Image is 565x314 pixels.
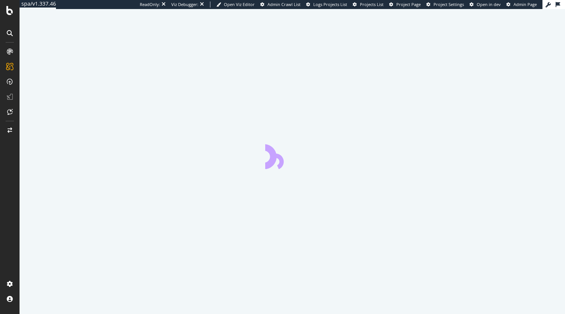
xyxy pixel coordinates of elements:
span: Project Page [396,2,421,7]
span: Admin Crawl List [267,2,301,7]
a: Project Settings [426,2,464,8]
a: Logs Projects List [306,2,347,8]
span: Admin Page [514,2,537,7]
a: Admin Page [506,2,537,8]
a: Project Page [389,2,421,8]
a: Open Viz Editor [216,2,255,8]
a: Open in dev [470,2,501,8]
a: Admin Crawl List [260,2,301,8]
span: Open in dev [477,2,501,7]
div: animation [265,142,319,169]
div: Viz Debugger: [171,2,198,8]
a: Projects List [353,2,384,8]
span: Open Viz Editor [224,2,255,7]
span: Projects List [360,2,384,7]
span: Logs Projects List [313,2,347,7]
span: Project Settings [434,2,464,7]
div: ReadOnly: [140,2,160,8]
